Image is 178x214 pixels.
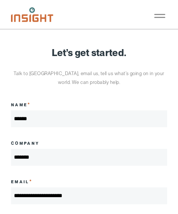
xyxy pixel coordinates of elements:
[11,102,31,107] label: Name
[11,7,53,22] img: Insight Marketing Design
[11,141,39,146] label: Company
[11,179,33,184] label: Email
[11,48,167,58] h1: Let’s get started.
[11,69,167,87] p: Talk to [GEOGRAPHIC_DATA], email us, tell us what’s going on in your world. We can probably help.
